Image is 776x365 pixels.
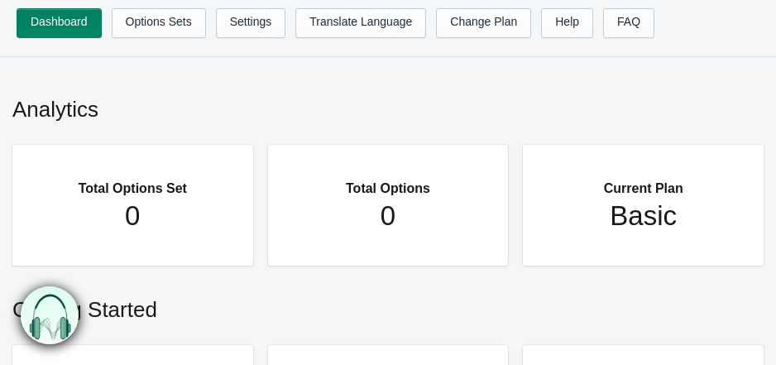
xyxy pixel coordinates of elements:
h1: 0 [301,199,476,233]
a: Help [541,8,593,38]
h2: Analytics [12,78,764,132]
h2: Total Options Set [46,161,220,199]
a: Change Plan [436,8,531,38]
h2: Getting Started [12,278,764,333]
h1: 0 [46,199,220,233]
h1: Basic [556,199,730,233]
a: Translate Language [295,8,426,38]
a: Dashboard [17,8,102,38]
a: Options Sets [112,8,206,38]
a: Settings [216,8,286,38]
h2: Current Plan [556,161,730,199]
h2: Total Options [301,161,476,199]
a: FAQ [603,8,654,38]
img: bxm.png [22,287,79,345]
